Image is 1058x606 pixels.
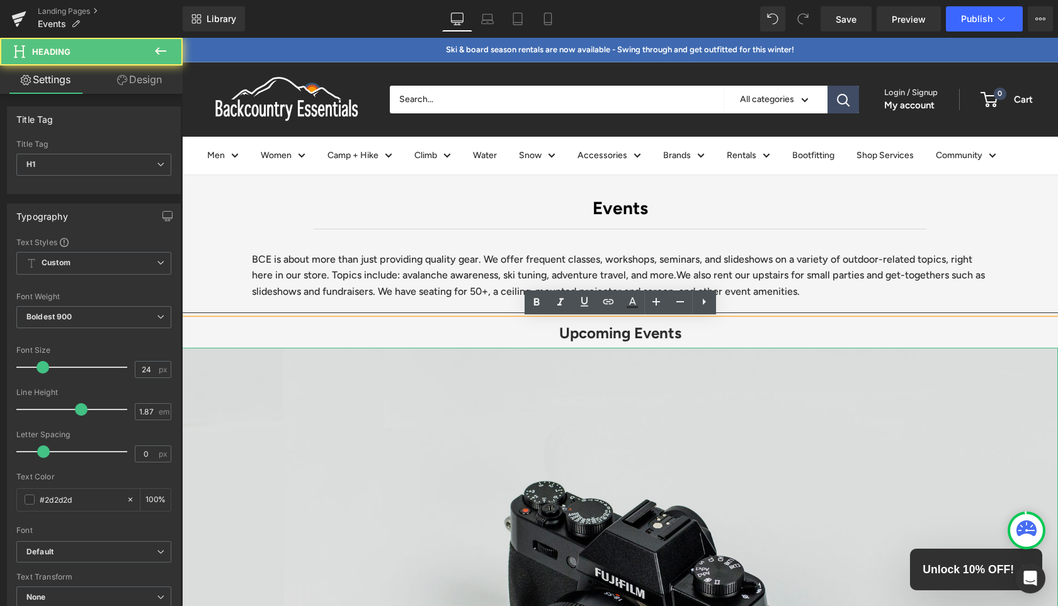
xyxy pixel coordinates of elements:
[291,110,315,126] a: Water
[754,110,814,126] a: Community
[16,140,171,149] div: Title Tag
[760,6,785,31] button: Undo
[232,110,269,126] a: Climb
[208,48,542,76] input: Search...
[159,450,169,458] span: px
[1028,6,1053,31] button: More
[26,159,35,169] b: H1
[159,365,169,374] span: px
[70,231,803,260] span: We also rent our upstairs for small parties and get-togethers such as slideshows and fundraisers....
[159,408,169,416] span: em
[25,110,57,126] a: Men
[16,388,171,397] div: Line Height
[702,47,756,62] span: Login / Signup
[183,6,245,31] a: New Library
[946,6,1023,31] button: Publish
[961,14,993,24] span: Publish
[472,6,503,31] a: Laptop
[812,50,824,62] span: 0
[674,110,732,126] a: Shop Services
[38,6,183,16] a: Landing Pages
[16,204,68,222] div: Typography
[140,489,171,511] div: %
[545,110,588,126] a: Rentals
[79,110,123,126] a: Women
[411,159,466,181] strong: Events
[32,47,71,57] span: Heading
[25,37,183,86] img: Backcountry Essentials logo
[832,56,851,67] span: Cart
[207,13,236,25] span: Library
[610,110,652,126] a: Bootfitting
[16,237,171,247] div: Text Styles
[26,312,72,321] b: Boldest 900
[16,292,171,301] div: Font Weight
[790,6,816,31] button: Redo
[16,430,171,439] div: Letter Spacing
[892,13,926,26] span: Preview
[395,110,459,126] a: Accessories
[26,547,54,557] i: Default
[42,258,71,268] b: Custom
[26,592,46,602] b: None
[16,346,171,355] div: Font Size
[702,59,753,76] a: My account
[877,6,941,31] a: Preview
[94,66,185,94] a: Design
[533,6,563,31] a: Mobile
[503,6,533,31] a: Tablet
[16,526,171,535] div: Font
[646,48,677,76] button: Search
[16,573,171,581] div: Text Transform
[337,110,373,126] a: Snow
[442,6,472,31] a: Desktop
[40,493,120,506] input: Color
[1015,563,1045,593] div: Open Intercom Messenger
[16,107,54,125] div: Title Tag
[38,19,66,29] span: Events
[145,110,210,126] a: Camp + Hike
[800,53,851,71] a: 0 Cart
[481,110,523,126] a: Brands
[16,472,171,481] div: Text Color
[70,214,807,262] p: BCE is about more than just providing quality gear. We offer frequent classes, workshops, seminar...
[836,13,856,26] span: Save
